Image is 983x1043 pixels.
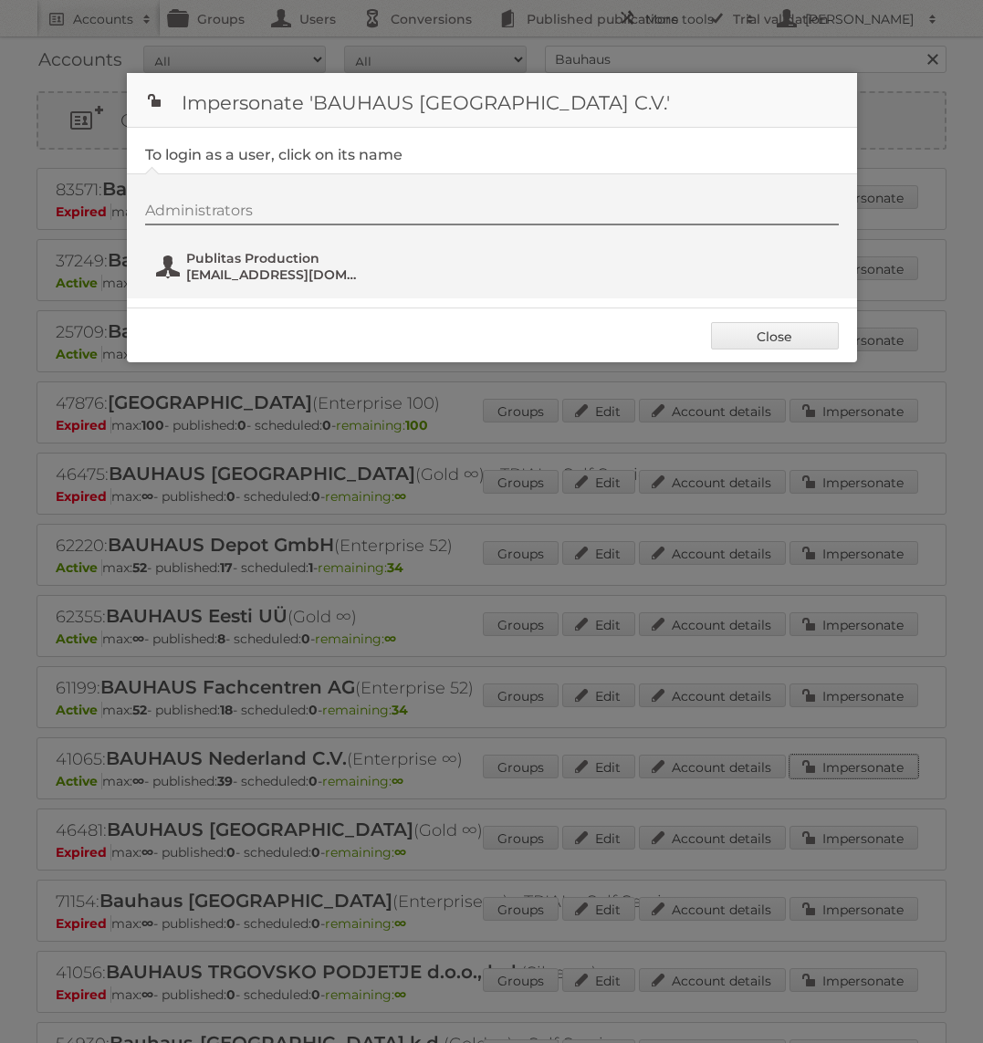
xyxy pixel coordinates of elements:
a: Close [711,322,839,349]
span: [EMAIL_ADDRESS][DOMAIN_NAME] [186,266,363,283]
div: Administrators [145,202,839,225]
button: Publitas Production [EMAIL_ADDRESS][DOMAIN_NAME] [154,248,369,285]
legend: To login as a user, click on its name [145,146,403,163]
h1: Impersonate 'BAUHAUS [GEOGRAPHIC_DATA] C.V.' [127,73,857,128]
span: Publitas Production [186,250,363,266]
